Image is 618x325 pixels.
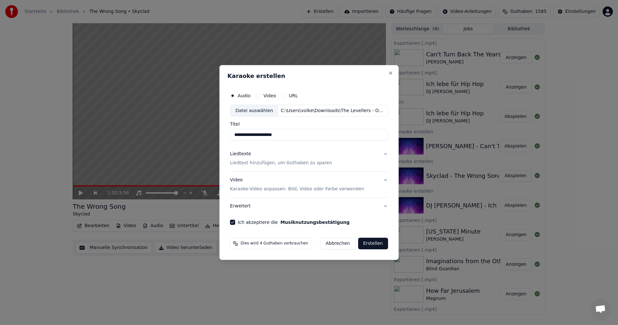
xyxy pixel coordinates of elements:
label: URL [289,93,298,98]
div: C:\Users\volke\Downloads\The Levellers - One Way.mp3 [278,108,388,114]
div: Liedtexte [230,151,251,158]
button: Erweitert [230,198,388,215]
p: Karaoke-Video anpassen: Bild, Video oder Farbe verwenden [230,186,364,192]
label: Ich akzeptiere die [238,220,350,225]
button: VideoKaraoke-Video anpassen: Bild, Video oder Farbe verwenden [230,172,388,198]
label: Video [263,93,276,98]
button: Abbrechen [320,238,355,249]
p: Liedtext hinzufügen, um Guthaben zu sparen [230,160,332,167]
label: Titel [230,122,388,127]
div: Video [230,177,364,193]
button: Ich akzeptiere die [280,220,350,225]
label: Audio [238,93,251,98]
h2: Karaoke erstellen [228,73,391,79]
div: Datei auswählen [230,105,278,117]
button: LiedtexteLiedtext hinzufügen, um Guthaben zu sparen [230,146,388,172]
span: Dies wird 4 Guthaben verbrauchen [241,241,308,246]
button: Erstellen [358,238,388,249]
